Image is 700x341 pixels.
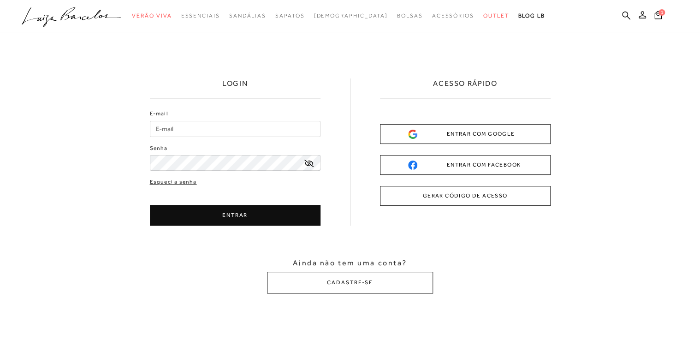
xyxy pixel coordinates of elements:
[433,78,497,98] h2: ACESSO RÁPIDO
[293,258,407,268] span: Ainda não tem uma conta?
[314,7,388,24] a: noSubCategoriesText
[150,121,320,137] input: E-mail
[397,7,423,24] a: categoryNavScreenReaderText
[181,12,219,19] span: Essenciais
[408,129,522,139] div: ENTRAR COM GOOGLE
[275,12,304,19] span: Sapatos
[483,7,509,24] a: categoryNavScreenReaderText
[275,7,304,24] a: categoryNavScreenReaderText
[222,78,248,98] h1: LOGIN
[408,160,522,170] div: ENTRAR COM FACEBOOK
[181,7,219,24] a: categoryNavScreenReaderText
[150,109,168,118] label: E-mail
[432,7,474,24] a: categoryNavScreenReaderText
[658,9,665,16] span: 1
[380,124,551,144] button: ENTRAR COM GOOGLE
[150,144,168,153] label: Senha
[132,7,172,24] a: categoryNavScreenReaderText
[150,205,320,226] button: ENTRAR
[132,12,172,19] span: Verão Viva
[229,12,266,19] span: Sandálias
[652,10,664,23] button: 1
[397,12,423,19] span: Bolsas
[314,12,388,19] span: [DEMOGRAPHIC_DATA]
[380,155,551,175] button: ENTRAR COM FACEBOOK
[304,160,314,167] a: exibir senha
[518,12,545,19] span: BLOG LB
[229,7,266,24] a: categoryNavScreenReaderText
[267,272,433,293] button: CADASTRE-SE
[432,12,474,19] span: Acessórios
[150,178,197,186] a: Esqueci a senha
[380,186,551,206] button: GERAR CÓDIGO DE ACESSO
[483,12,509,19] span: Outlet
[518,7,545,24] a: BLOG LB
